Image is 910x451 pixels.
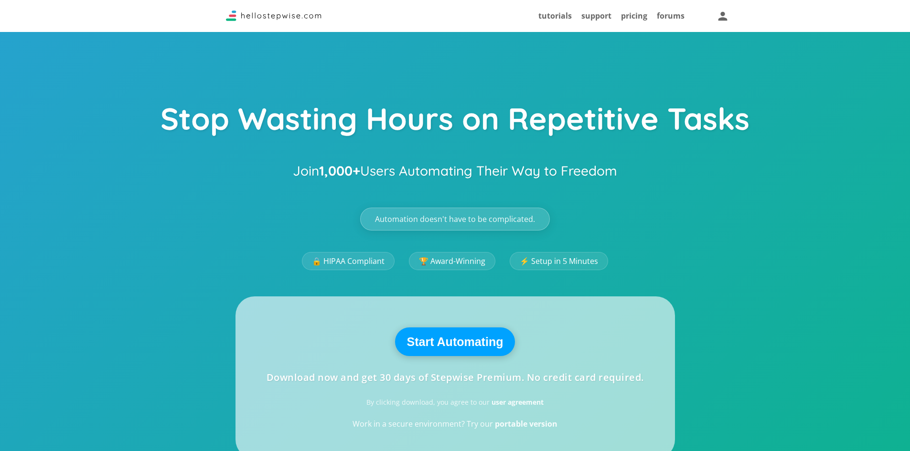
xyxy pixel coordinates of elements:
strong: 1,000+ [319,162,360,179]
a: 🔒 HIPAA Compliant [302,252,395,270]
a: Stepwise [226,13,321,23]
a: support [581,10,611,21]
a: portable version [495,419,557,429]
button: Start Automating [395,327,515,356]
div: Work in a secure environment? Try our [353,420,557,428]
h1: Stop Wasting Hours on Repetitive Tasks [161,102,749,142]
a: tutorials [538,10,572,21]
a: pricing [621,10,647,21]
a: forums [657,10,685,21]
img: Logo [226,10,321,21]
h2: Join Users Automating Their Way to Freedom [293,158,617,184]
a: 🏆 Award-Winning [409,252,495,270]
span: Automation doesn't have to be complicated. [375,215,535,223]
div: By clicking download, you agree to our [366,399,544,406]
a: user agreement [492,398,544,407]
a: ⚡ Setup in 5 Minutes [510,252,608,270]
div: Download now and get 30 days of Stepwise Premium. No credit card required. [267,373,644,382]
